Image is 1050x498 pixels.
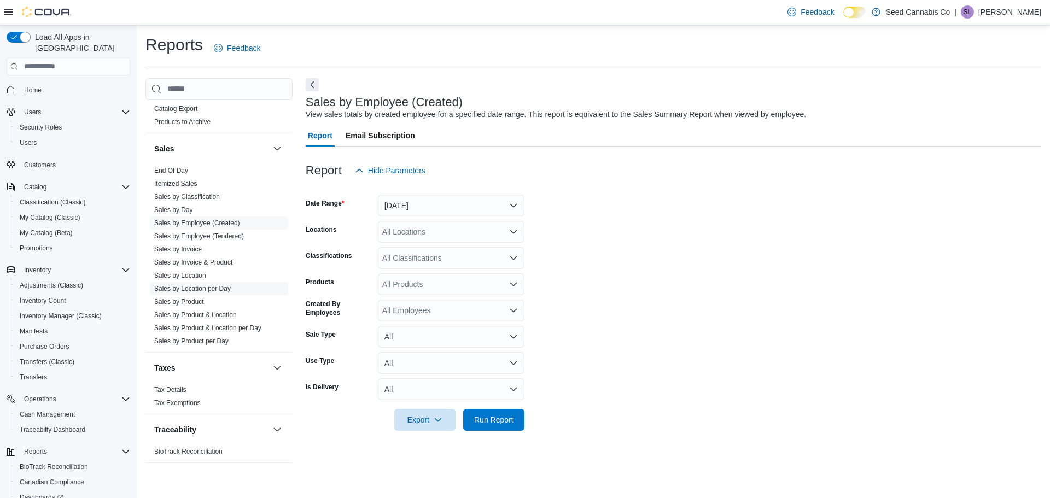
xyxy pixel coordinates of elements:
[15,226,77,239] a: My Catalog (Beta)
[783,1,838,23] a: Feedback
[154,105,197,113] a: Catalog Export
[401,409,449,431] span: Export
[154,285,231,292] a: Sales by Location per Day
[509,254,518,262] button: Open list of options
[20,296,66,305] span: Inventory Count
[15,423,130,436] span: Traceabilty Dashboard
[306,96,463,109] h3: Sales by Employee (Created)
[20,392,61,406] button: Operations
[154,424,196,435] h3: Traceability
[15,355,130,368] span: Transfers (Classic)
[306,109,806,120] div: View sales totals by created employee for a specified date range. This report is equivalent to th...
[154,386,186,394] a: Tax Details
[15,121,130,134] span: Security Roles
[20,158,130,172] span: Customers
[843,7,866,18] input: Dark Mode
[306,164,342,177] h3: Report
[20,327,48,336] span: Manifests
[145,445,293,462] div: Traceability
[20,180,51,194] button: Catalog
[2,444,135,459] button: Reports
[154,245,202,253] a: Sales by Invoice
[11,308,135,324] button: Inventory Manager (Classic)
[20,229,73,237] span: My Catalog (Beta)
[15,211,85,224] a: My Catalog (Classic)
[351,160,430,181] button: Hide Parameters
[154,143,174,154] h3: Sales
[15,340,74,353] a: Purchase Orders
[154,298,204,306] a: Sales by Product
[20,478,84,487] span: Canadian Compliance
[154,362,176,373] h3: Taxes
[15,136,130,149] span: Users
[145,383,293,414] div: Taxes
[378,378,524,400] button: All
[154,193,220,201] a: Sales by Classification
[11,120,135,135] button: Security Roles
[24,86,42,95] span: Home
[474,414,514,425] span: Run Report
[306,278,334,286] label: Products
[31,32,130,54] span: Load All Apps in [GEOGRAPHIC_DATA]
[227,43,260,54] span: Feedback
[11,474,135,490] button: Canadian Compliance
[368,165,425,176] span: Hide Parameters
[15,242,57,255] a: Promotions
[20,462,88,471] span: BioTrack Reconciliation
[11,354,135,370] button: Transfers (Classic)
[154,424,269,435] button: Traceability
[15,279,87,292] a: Adjustments (Classic)
[15,371,130,384] span: Transfers
[11,225,135,241] button: My Catalog (Beta)
[15,423,90,436] a: Traceabilty Dashboard
[306,300,374,317] label: Created By Employees
[15,460,130,473] span: BioTrack Reconciliation
[15,408,130,421] span: Cash Management
[15,309,106,323] a: Inventory Manager (Classic)
[20,213,80,222] span: My Catalog (Classic)
[154,337,229,345] a: Sales by Product per Day
[463,409,524,431] button: Run Report
[378,352,524,374] button: All
[154,206,193,214] a: Sales by Day
[20,410,75,419] span: Cash Management
[154,143,269,154] button: Sales
[2,262,135,278] button: Inventory
[154,337,229,345] span: Sales by Product per Day
[154,324,261,332] span: Sales by Product & Location per Day
[886,5,950,19] p: Seed Cannabis Co
[20,123,62,132] span: Security Roles
[271,361,284,374] button: Taxes
[154,232,244,240] a: Sales by Employee (Tendered)
[22,7,71,17] img: Cova
[154,179,197,188] span: Itemized Sales
[11,195,135,210] button: Classification (Classic)
[24,161,56,169] span: Customers
[20,244,53,253] span: Promotions
[154,104,197,113] span: Catalog Export
[306,78,319,91] button: Next
[2,157,135,173] button: Customers
[20,263,55,277] button: Inventory
[20,263,130,277] span: Inventory
[11,339,135,354] button: Purchase Orders
[2,82,135,98] button: Home
[154,219,240,227] span: Sales by Employee (Created)
[20,312,102,320] span: Inventory Manager (Classic)
[2,391,135,407] button: Operations
[20,445,51,458] button: Reports
[15,371,51,384] a: Transfers
[15,476,130,489] span: Canadian Compliance
[2,104,135,120] button: Users
[978,5,1041,19] p: [PERSON_NAME]
[11,278,135,293] button: Adjustments (Classic)
[306,383,339,391] label: Is Delivery
[20,83,130,97] span: Home
[15,460,92,473] a: BioTrack Reconciliation
[154,258,232,267] span: Sales by Invoice & Product
[154,447,223,456] span: BioTrack Reconciliation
